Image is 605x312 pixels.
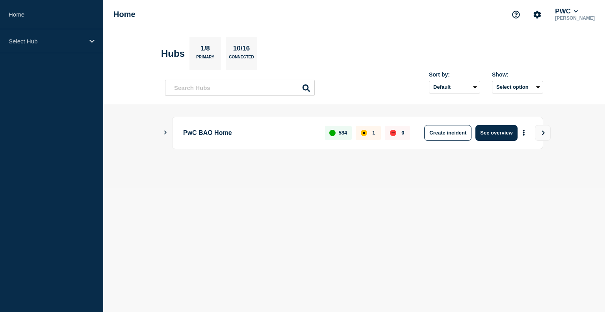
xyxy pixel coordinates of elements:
[553,15,596,21] p: [PERSON_NAME]
[361,130,367,136] div: affected
[390,130,396,136] div: down
[339,130,347,136] p: 584
[165,80,315,96] input: Search Hubs
[535,125,551,141] button: View
[401,130,404,136] p: 0
[229,55,254,63] p: Connected
[113,10,135,19] h1: Home
[9,38,84,45] p: Select Hub
[519,125,529,140] button: More actions
[424,125,471,141] button: Create incident
[529,6,546,23] button: Account settings
[196,55,214,63] p: Primary
[492,71,543,78] div: Show:
[508,6,524,23] button: Support
[492,81,543,93] button: Select option
[553,7,579,15] button: PWC
[329,130,336,136] div: up
[161,48,185,59] h2: Hubs
[429,81,480,93] select: Sort by
[230,45,253,55] p: 10/16
[198,45,213,55] p: 1/8
[372,130,375,136] p: 1
[183,125,316,141] p: PwC BAO Home
[475,125,517,141] button: See overview
[163,130,167,136] button: Show Connected Hubs
[429,71,480,78] div: Sort by:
